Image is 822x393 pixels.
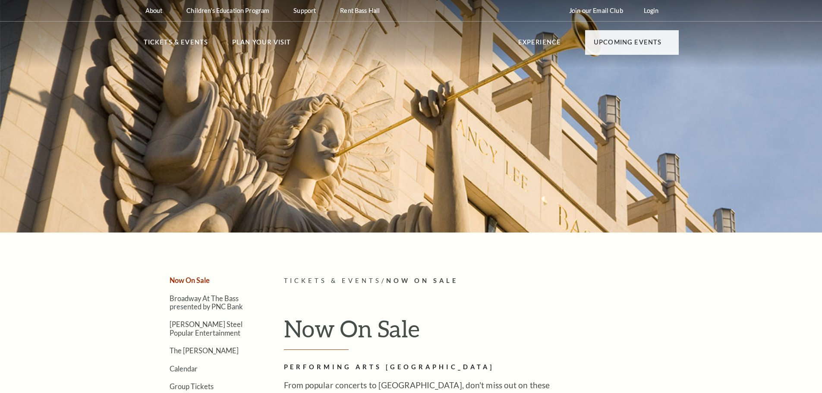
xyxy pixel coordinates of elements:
p: / [284,276,679,286]
p: Rent Bass Hall [340,7,380,14]
a: Group Tickets [170,382,214,390]
h1: Now On Sale [284,314,679,350]
p: About [145,7,163,14]
a: The [PERSON_NAME] [170,346,239,355]
h2: Performing Arts [GEOGRAPHIC_DATA] [284,362,564,373]
p: Upcoming Events [594,37,662,53]
a: [PERSON_NAME] Steel Popular Entertainment [170,320,243,336]
span: Tickets & Events [284,277,382,284]
p: Tickets & Events [144,37,208,53]
span: Now On Sale [386,277,458,284]
p: Plan Your Visit [232,37,291,53]
p: Children's Education Program [186,7,269,14]
p: Experience [518,37,561,53]
a: Broadway At The Bass presented by PNC Bank [170,294,243,311]
a: Calendar [170,365,198,373]
p: Support [293,7,316,14]
a: Now On Sale [170,276,210,284]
